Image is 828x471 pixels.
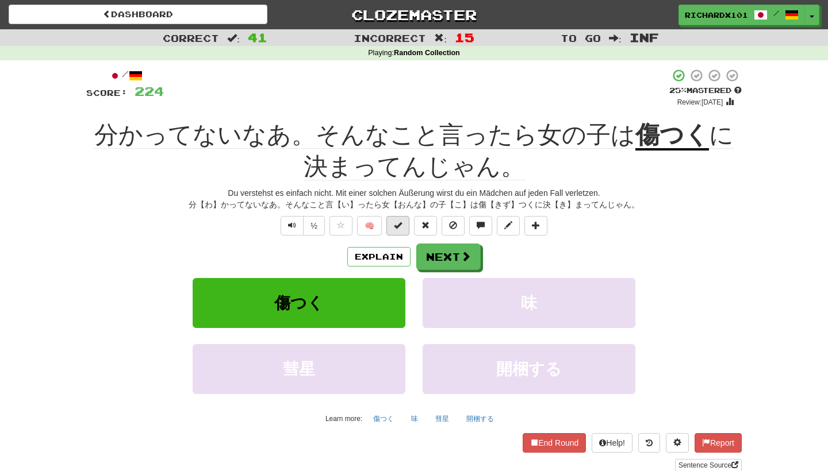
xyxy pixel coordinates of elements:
[496,360,562,378] span: 開梱する
[524,216,547,235] button: Add to collection (alt+a)
[669,86,687,95] span: 25 %
[227,33,240,43] span: :
[193,344,405,394] button: 彗星
[274,294,324,312] span: 傷つく
[423,278,635,328] button: 味
[248,30,267,44] span: 41
[630,30,659,44] span: Inf
[442,216,465,235] button: Ignore sentence (alt+i)
[434,33,447,43] span: :
[303,216,325,235] button: ½
[329,216,352,235] button: Favorite sentence (alt+f)
[685,10,748,20] span: RichardX101
[678,5,805,25] a: RichardX101 /
[695,433,742,453] button: Report
[429,410,455,427] button: 彗星
[86,88,128,98] span: Score:
[677,98,723,106] small: Review: [DATE]
[86,199,742,210] div: 分【わ】かってないなあ。そんなこと言【い】ったら女【おんな】の子【こ】は傷【きず】つくに決【き】まってんじゃん。
[304,121,734,180] span: に決まってんじゃん。
[521,294,537,312] span: 味
[497,216,520,235] button: Edit sentence (alt+d)
[367,410,400,427] button: 傷つく
[773,9,779,17] span: /
[94,121,635,149] span: 分かってないなあ。そんなこと言ったら女の子は
[325,415,362,423] small: Learn more:
[635,121,709,150] u: 傷つく
[469,216,492,235] button: Discuss sentence (alt+u)
[86,187,742,199] div: Du verstehst es einfach nicht. Mit einer solchen Äußerung wirst du ein Mädchen auf jeden Fall ver...
[135,84,164,98] span: 224
[460,410,500,427] button: 開梱する
[638,433,660,453] button: Round history (alt+y)
[405,410,424,427] button: 味
[416,244,481,270] button: Next
[455,30,474,44] span: 15
[357,216,382,235] button: 🧠
[9,5,267,24] a: Dashboard
[163,32,219,44] span: Correct
[285,5,543,25] a: Clozemaster
[609,33,622,43] span: :
[86,68,164,83] div: /
[386,216,409,235] button: Set this sentence to 100% Mastered (alt+m)
[394,49,460,57] strong: Random Collection
[561,32,601,44] span: To go
[347,247,411,267] button: Explain
[523,433,586,453] button: End Round
[193,278,405,328] button: 傷つく
[669,86,742,96] div: Mastered
[414,216,437,235] button: Reset to 0% Mastered (alt+r)
[592,433,632,453] button: Help!
[423,344,635,394] button: 開梱する
[354,32,426,44] span: Incorrect
[283,360,315,378] span: 彗星
[278,216,325,235] div: Text-to-speech controls
[281,216,304,235] button: Play sentence audio (ctl+space)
